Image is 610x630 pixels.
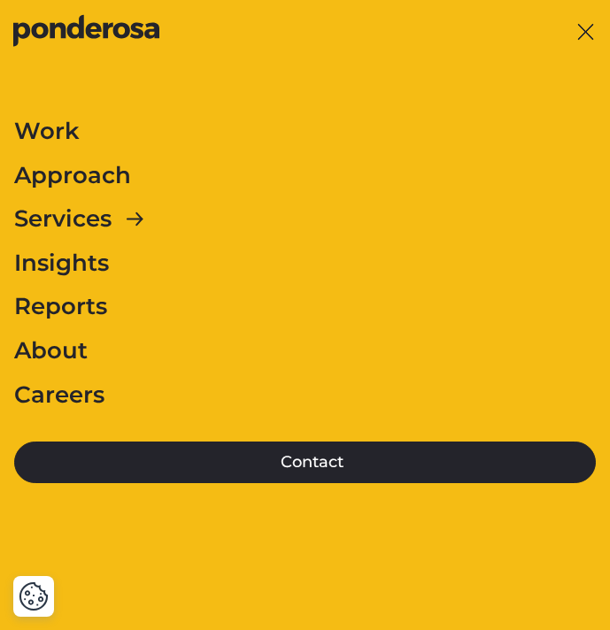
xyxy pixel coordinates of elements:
[19,581,49,611] img: Revisit consent button
[14,113,80,150] a: Work
[14,288,107,326] a: Reports
[14,157,131,195] a: Approach
[14,442,596,483] a: Contact
[575,21,597,43] button: Toggle menu
[13,14,139,50] a: Go to homepage
[19,581,49,611] button: Cookie Settings
[14,245,109,282] a: Insights
[14,377,104,414] a: Careers
[14,201,112,238] a: Services
[126,208,143,230] button: Toggle sub-menu
[14,333,88,370] a: About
